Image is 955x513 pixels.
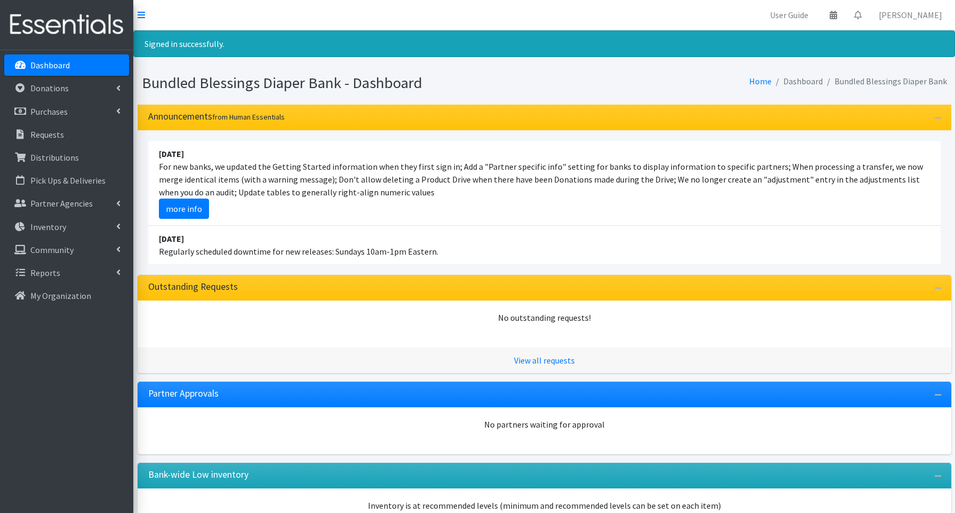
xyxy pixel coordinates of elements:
[30,290,91,301] p: My Organization
[4,124,129,145] a: Requests
[870,4,951,26] a: [PERSON_NAME]
[30,244,74,255] p: Community
[4,285,129,306] a: My Organization
[4,193,129,214] a: Partner Agencies
[30,152,79,163] p: Distributions
[148,388,219,399] h3: Partner Approvals
[4,101,129,122] a: Purchases
[30,198,93,209] p: Partner Agencies
[4,77,129,99] a: Donations
[148,311,941,324] div: No outstanding requests!
[30,175,106,186] p: Pick Ups & Deliveries
[4,54,129,76] a: Dashboard
[148,418,941,431] div: No partners waiting for approval
[159,148,184,159] strong: [DATE]
[159,199,209,219] a: more info
[4,216,129,238] a: Inventory
[30,60,70,70] p: Dashboard
[749,76,772,86] a: Home
[4,239,129,261] a: Community
[148,141,941,226] li: For new banks, we updated the Getting Started information when they first sign in; Add a "Partner...
[30,222,66,232] p: Inventory
[772,74,823,89] li: Dashboard
[142,74,541,92] h1: Bundled Blessings Diaper Bank - Dashboard
[30,267,60,278] p: Reports
[30,129,64,140] p: Requests
[4,147,129,168] a: Distributions
[4,262,129,283] a: Reports
[30,106,68,117] p: Purchases
[159,233,184,244] strong: [DATE]
[148,499,941,512] p: Inventory is at recommended levels (minimum and recommended levels can be set on each item)
[148,226,941,264] li: Regularly scheduled downtime for new releases: Sundays 10am-1pm Eastern.
[133,30,955,57] div: Signed in successfully.
[823,74,947,89] li: Bundled Blessings Diaper Bank
[514,355,575,366] a: View all requests
[761,4,817,26] a: User Guide
[148,281,238,293] h3: Outstanding Requests
[148,111,285,122] h3: Announcements
[212,112,285,122] small: from Human Essentials
[4,7,129,43] img: HumanEssentials
[30,83,69,93] p: Donations
[148,469,248,480] h3: Bank-wide Low inventory
[4,170,129,191] a: Pick Ups & Deliveries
